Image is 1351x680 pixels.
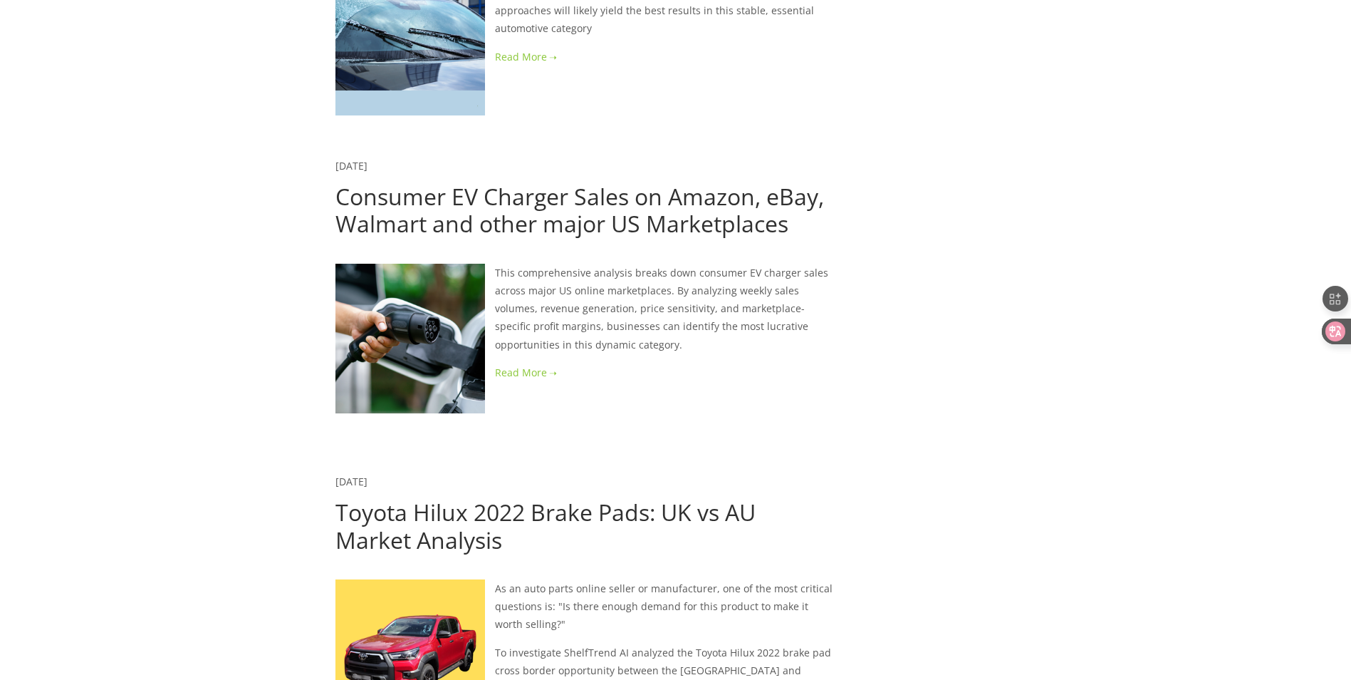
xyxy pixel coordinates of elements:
a: [DATE] [335,475,367,488]
p: This comprehensive analysis breaks down consumer EV charger sales across major US online marketpl... [335,264,835,354]
a: [DATE] [335,159,367,172]
img: Consumer EV Charger Sales on Amazon, eBay, Walmart and other major US Marketplaces [335,264,485,413]
a: Toyota Hilux 2022 Brake Pads: UK vs AU Market Analysis [335,497,756,555]
a: Consumer EV Charger Sales on Amazon, eBay, Walmart and other major US Marketplaces [335,181,824,239]
p: As an auto parts online seller or manufacturer, one of the most critical questions is: "Is there ... [335,579,835,634]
